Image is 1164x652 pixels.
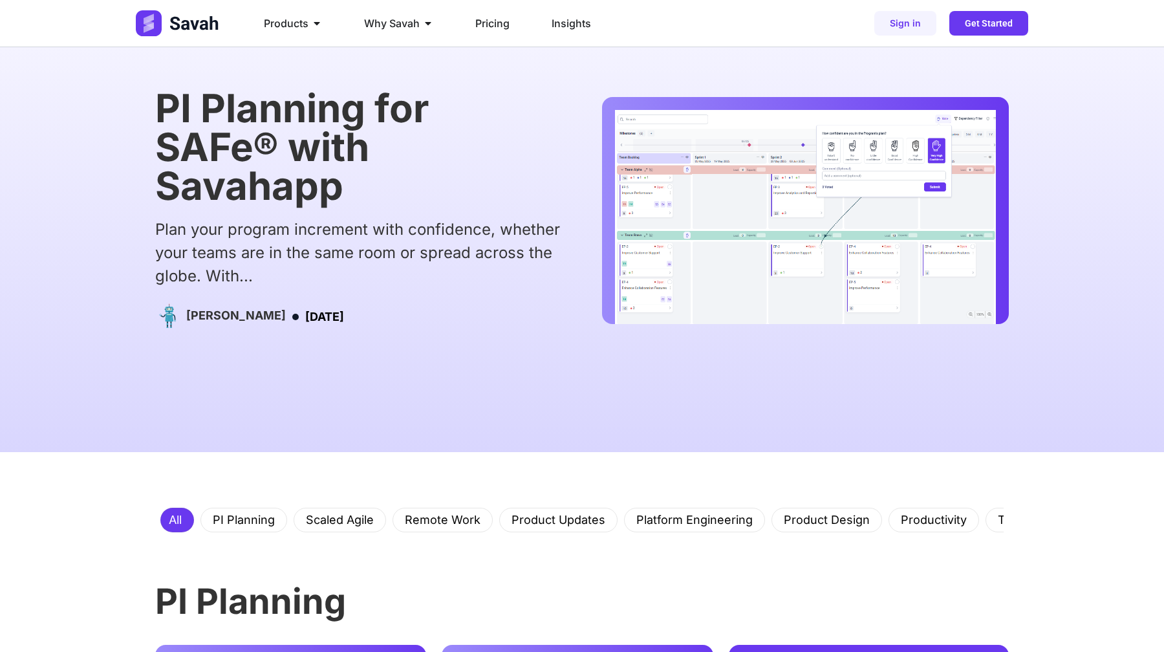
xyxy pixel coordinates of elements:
[629,508,760,532] a: Platform Engineering
[949,11,1028,36] a: Get Started
[305,310,344,323] time: [DATE]
[205,508,283,532] a: PI Planning
[253,10,707,36] nav: Menu
[990,508,1083,532] a: Tips & Guides
[397,508,488,532] a: Remote Work
[552,16,591,31] a: Insights
[155,303,181,329] img: Picture of Emerson Cole
[264,16,308,31] span: Products
[253,10,707,36] div: Menu Toggle
[776,508,878,532] a: Product Design
[364,16,420,31] span: Why Savah
[893,508,975,532] a: Productivity
[504,508,613,532] a: Product Updates
[298,508,382,532] a: Scaled Agile
[155,218,561,288] div: Plan your program increment with confidence, whether your teams are in the same room or spread ac...
[161,508,189,532] a: All
[160,508,1004,532] nav: Menu
[155,85,429,209] a: PI Planning for SAFe® with Savahapp
[475,16,510,31] a: Pricing
[890,19,921,28] span: Sign in
[965,19,1013,28] span: Get Started
[874,11,936,36] a: Sign in
[155,584,1009,619] h3: PI Planning
[186,309,286,323] h4: [PERSON_NAME]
